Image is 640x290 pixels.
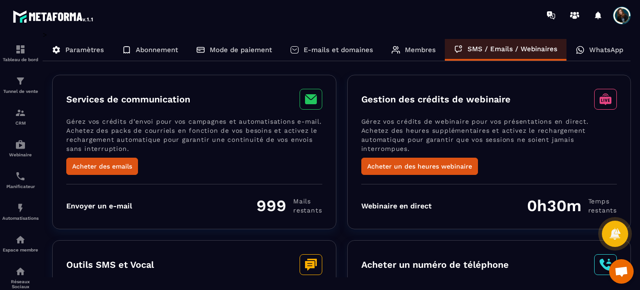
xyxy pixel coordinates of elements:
p: CRM [2,121,39,126]
a: automationsautomationsEspace membre [2,227,39,259]
p: Abonnement [136,46,178,54]
div: 0h30m [527,196,617,215]
h3: Services de communication [66,94,190,105]
p: Gérez vos crédits de webinaire pour vos présentations en direct. Achetez des heures supplémentair... [361,117,617,158]
p: Gérez vos crédits d’envoi pour vos campagnes et automatisations e-mail. Achetez des packs de cour... [66,117,322,158]
p: Espace membre [2,247,39,252]
p: WhatsApp [589,46,623,54]
p: Paramètres [65,46,104,54]
button: Acheter des emails [66,158,138,175]
img: formation [15,44,26,55]
img: scheduler [15,171,26,182]
img: automations [15,139,26,150]
p: Planificateur [2,184,39,189]
p: SMS / Emails / Webinaires [468,45,557,53]
img: social-network [15,266,26,277]
div: Webinaire en direct [361,202,432,210]
a: automationsautomationsWebinaire [2,132,39,164]
img: automations [15,203,26,213]
p: E-mails et domaines [304,46,373,54]
a: formationformationTunnel de vente [2,69,39,101]
img: formation [15,107,26,118]
p: Automatisations [2,216,39,221]
button: Acheter un des heures webinaire [361,158,478,175]
h3: Outils SMS et Vocal [66,259,154,270]
img: logo [13,8,94,24]
p: Tableau de bord [2,57,39,62]
p: Webinaire [2,152,39,157]
span: restants [293,206,322,215]
div: 999 [256,196,322,215]
a: Ouvrir le chat [609,259,634,284]
div: Envoyer un e-mail [66,202,132,210]
a: formationformationTableau de bord [2,37,39,69]
h3: Gestion des crédits de webinaire [361,94,511,105]
img: automations [15,234,26,245]
p: Tunnel de vente [2,89,39,94]
span: restants [588,206,617,215]
p: Membres [405,46,436,54]
h3: Acheter un numéro de téléphone [361,259,509,270]
a: formationformationCRM [2,101,39,132]
span: Mails [293,197,322,206]
a: schedulerschedulerPlanificateur [2,164,39,196]
a: automationsautomationsAutomatisations [2,196,39,227]
p: Mode de paiement [210,46,272,54]
span: Temps [588,197,617,206]
p: Réseaux Sociaux [2,279,39,289]
img: formation [15,76,26,87]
